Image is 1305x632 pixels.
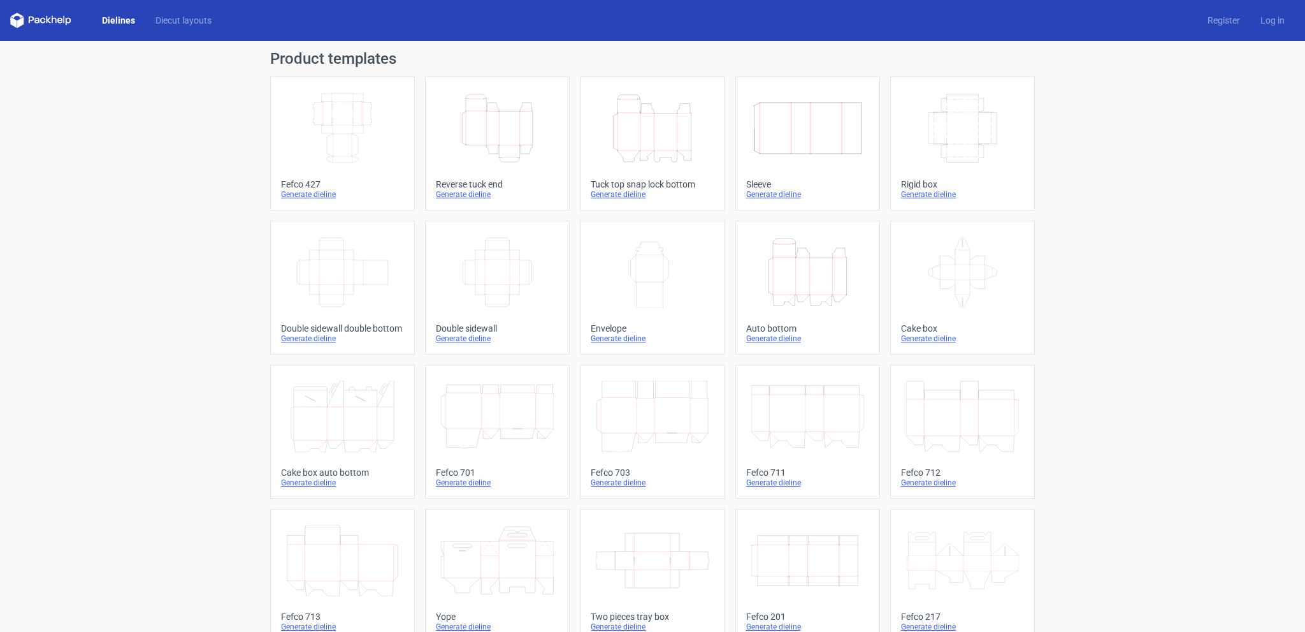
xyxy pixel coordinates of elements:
a: Reverse tuck endGenerate dieline [425,77,570,210]
div: Cake box [901,323,1024,334]
div: Double sidewall [436,323,559,334]
a: Tuck top snap lock bottomGenerate dieline [580,77,725,210]
a: Fefco 427Generate dieline [270,77,415,210]
a: EnvelopeGenerate dieline [580,221,725,355]
div: Generate dieline [591,478,714,488]
div: Generate dieline [436,478,559,488]
div: Generate dieline [281,478,404,488]
div: Fefco 703 [591,467,714,478]
a: Dielines [92,14,145,27]
div: Fefco 701 [436,467,559,478]
a: Register [1197,14,1250,27]
div: Generate dieline [901,622,1024,632]
a: Cake box auto bottomGenerate dieline [270,365,415,499]
div: Generate dieline [746,334,869,344]
div: Yope [436,612,559,622]
a: Diecut layouts [145,14,222,27]
div: Cake box auto bottom [281,467,404,478]
div: Generate dieline [281,189,404,200]
div: Fefco 713 [281,612,404,622]
a: Log in [1250,14,1295,27]
div: Generate dieline [281,622,404,632]
div: Generate dieline [281,334,404,344]
div: Generate dieline [436,334,559,344]
div: Sleeve [746,179,869,189]
div: Generate dieline [436,622,559,632]
div: Generate dieline [591,334,714,344]
div: Generate dieline [901,334,1024,344]
div: Envelope [591,323,714,334]
div: Generate dieline [901,189,1024,200]
a: SleeveGenerate dieline [735,77,880,210]
div: Auto bottom [746,323,869,334]
div: Generate dieline [746,189,869,200]
div: Generate dieline [746,478,869,488]
div: Double sidewall double bottom [281,323,404,334]
div: Rigid box [901,179,1024,189]
div: Fefco 217 [901,612,1024,622]
div: Two pieces tray box [591,612,714,622]
div: Fefco 712 [901,467,1024,478]
div: Generate dieline [591,189,714,200]
h1: Product templates [270,51,1035,66]
a: Fefco 711Generate dieline [735,365,880,499]
div: Fefco 201 [746,612,869,622]
a: Auto bottomGenerate dieline [735,221,880,355]
div: Generate dieline [591,622,714,632]
a: Double sidewallGenerate dieline [425,221,570,355]
div: Generate dieline [436,189,559,200]
a: Fefco 703Generate dieline [580,365,725,499]
a: Cake boxGenerate dieline [890,221,1035,355]
a: Fefco 712Generate dieline [890,365,1035,499]
div: Generate dieline [901,478,1024,488]
div: Fefco 711 [746,467,869,478]
a: Double sidewall double bottomGenerate dieline [270,221,415,355]
div: Reverse tuck end [436,179,559,189]
a: Fefco 701Generate dieline [425,365,570,499]
a: Rigid boxGenerate dieline [890,77,1035,210]
div: Generate dieline [746,622,869,632]
div: Tuck top snap lock bottom [591,179,714,189]
div: Fefco 427 [281,179,404,189]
